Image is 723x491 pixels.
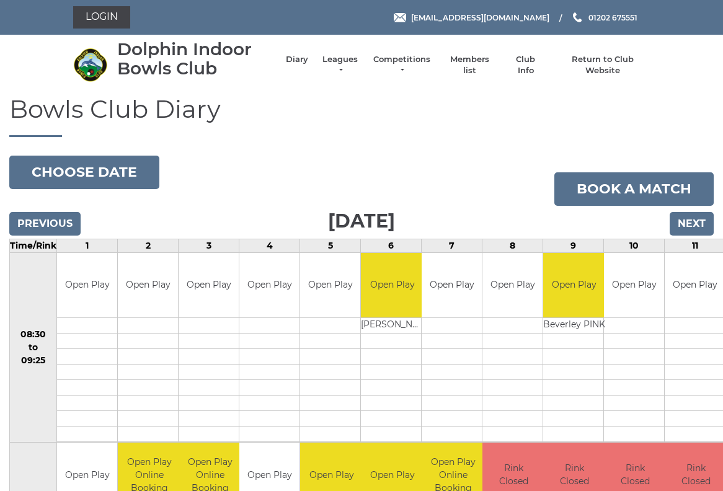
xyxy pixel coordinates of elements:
[9,156,159,189] button: Choose date
[394,13,406,22] img: Email
[10,252,57,443] td: 08:30 to 09:25
[300,253,360,318] td: Open Play
[9,95,714,137] h1: Bowls Club Diary
[361,318,424,334] td: [PERSON_NAME]
[394,12,549,24] a: Email [EMAIL_ADDRESS][DOMAIN_NAME]
[179,253,239,318] td: Open Play
[361,253,424,318] td: Open Play
[73,48,107,82] img: Dolphin Indoor Bowls Club
[411,12,549,22] span: [EMAIL_ADDRESS][DOMAIN_NAME]
[57,239,118,252] td: 1
[118,253,178,318] td: Open Play
[372,54,432,76] a: Competitions
[9,212,81,236] input: Previous
[543,253,605,318] td: Open Play
[508,54,544,76] a: Club Info
[10,239,57,252] td: Time/Rink
[239,253,299,318] td: Open Play
[604,239,665,252] td: 10
[543,318,605,334] td: Beverley PINK
[554,172,714,206] a: Book a match
[670,212,714,236] input: Next
[422,253,482,318] td: Open Play
[117,40,273,78] div: Dolphin Indoor Bowls Club
[422,239,482,252] td: 7
[300,239,361,252] td: 5
[239,239,300,252] td: 4
[588,12,637,22] span: 01202 675551
[443,54,495,76] a: Members list
[543,239,604,252] td: 9
[556,54,650,76] a: Return to Club Website
[571,12,637,24] a: Phone us 01202 675551
[482,239,543,252] td: 8
[361,239,422,252] td: 6
[57,253,117,318] td: Open Play
[286,54,308,65] a: Diary
[73,6,130,29] a: Login
[179,239,239,252] td: 3
[604,253,664,318] td: Open Play
[118,239,179,252] td: 2
[482,253,543,318] td: Open Play
[321,54,360,76] a: Leagues
[573,12,582,22] img: Phone us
